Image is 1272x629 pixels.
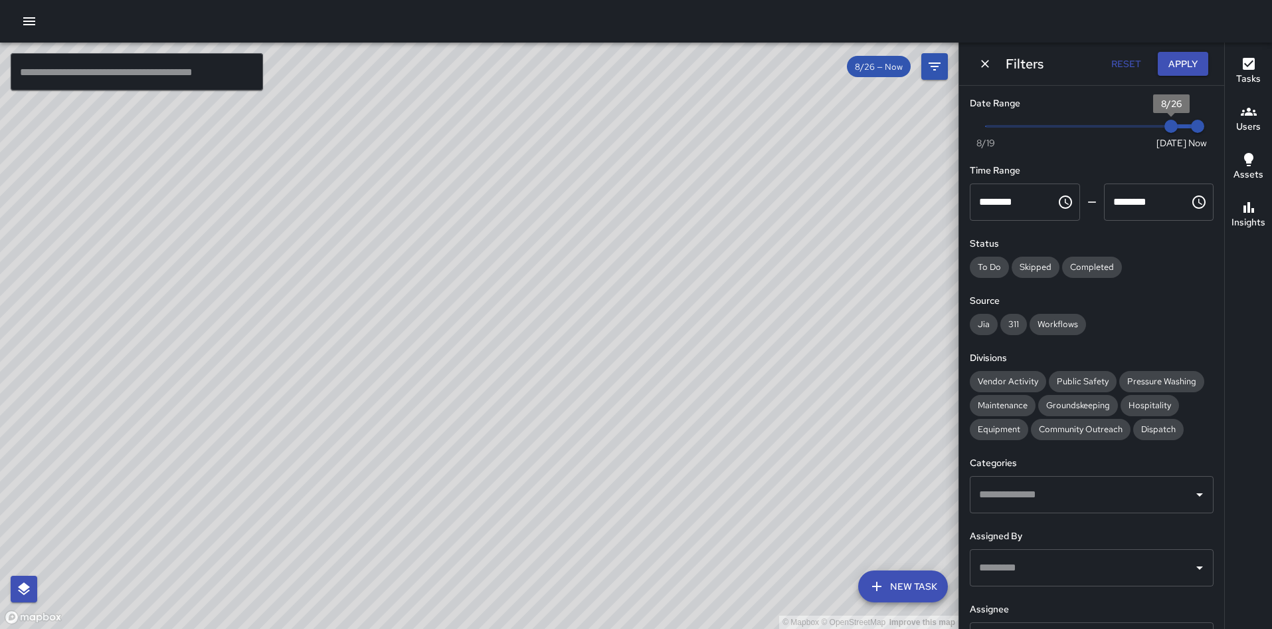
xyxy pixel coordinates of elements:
span: Jia [970,318,998,330]
h6: Status [970,237,1214,251]
span: Equipment [970,424,1028,435]
h6: Assets [1233,168,1263,182]
h6: Users [1236,120,1261,134]
button: Dismiss [975,54,995,74]
button: Users [1225,96,1272,144]
span: To Do [970,261,1009,273]
button: Reset [1105,52,1147,76]
span: Vendor Activity [970,376,1046,387]
button: Assets [1225,144,1272,191]
span: Community Outreach [1031,424,1131,435]
button: Tasks [1225,48,1272,96]
span: [DATE] [1156,136,1186,150]
button: Insights [1225,191,1272,239]
div: Groundskeeping [1038,395,1118,416]
div: Completed [1062,257,1122,278]
span: 8/19 [976,136,995,150]
span: Dispatch [1133,424,1184,435]
div: Vendor Activity [970,371,1046,392]
span: Workflows [1030,318,1086,330]
span: Pressure Washing [1119,376,1204,387]
span: Completed [1062,261,1122,273]
span: 311 [1000,318,1027,330]
span: 8/26 [1161,98,1182,110]
div: 311 [1000,314,1027,335]
div: Jia [970,314,998,335]
h6: Assigned By [970,529,1214,544]
span: Groundskeeping [1038,400,1118,411]
span: Skipped [1012,261,1059,273]
h6: Divisions [970,351,1214,366]
span: Now [1188,136,1207,150]
button: New Task [858,570,948,602]
h6: Assignee [970,602,1214,617]
div: To Do [970,257,1009,278]
span: Maintenance [970,400,1036,411]
h6: Date Range [970,96,1214,111]
div: Workflows [1030,314,1086,335]
button: Open [1190,559,1209,577]
div: Pressure Washing [1119,371,1204,392]
h6: Source [970,294,1214,309]
div: Public Safety [1049,371,1117,392]
div: Dispatch [1133,419,1184,440]
h6: Filters [1006,53,1044,74]
span: 8/26 — Now [847,61,911,72]
span: Hospitality [1121,400,1179,411]
button: Choose time, selected time is 12:00 AM [1052,189,1079,215]
h6: Time Range [970,164,1214,178]
h6: Insights [1231,215,1265,230]
div: Hospitality [1121,395,1179,416]
h6: Categories [970,456,1214,471]
div: Community Outreach [1031,419,1131,440]
h6: Tasks [1236,72,1261,86]
button: Choose time, selected time is 11:59 PM [1186,189,1212,215]
span: Public Safety [1049,376,1117,387]
div: Skipped [1012,257,1059,278]
button: Apply [1158,52,1208,76]
button: Open [1190,485,1209,504]
div: Maintenance [970,395,1036,416]
div: Equipment [970,419,1028,440]
button: Filters [921,53,948,80]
